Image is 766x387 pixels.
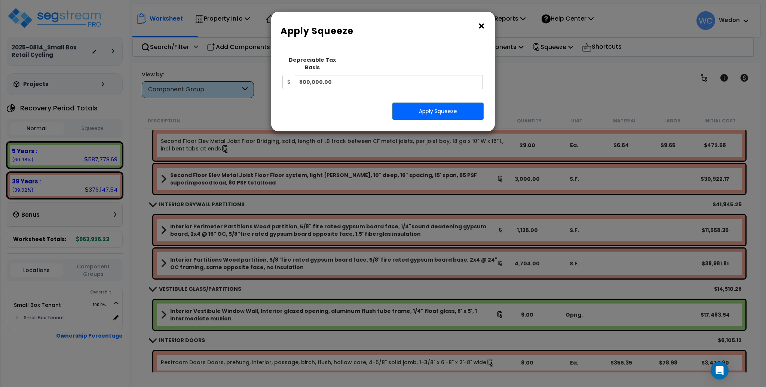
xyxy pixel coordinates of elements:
[281,25,485,37] h6: Apply Squeeze
[711,362,729,380] div: Open Intercom Messenger
[477,20,485,32] button: ×
[282,75,295,89] span: $
[392,103,484,120] button: Apply Squeeze
[282,56,343,71] label: Depreciable Tax Basis
[295,75,483,89] input: 0.00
